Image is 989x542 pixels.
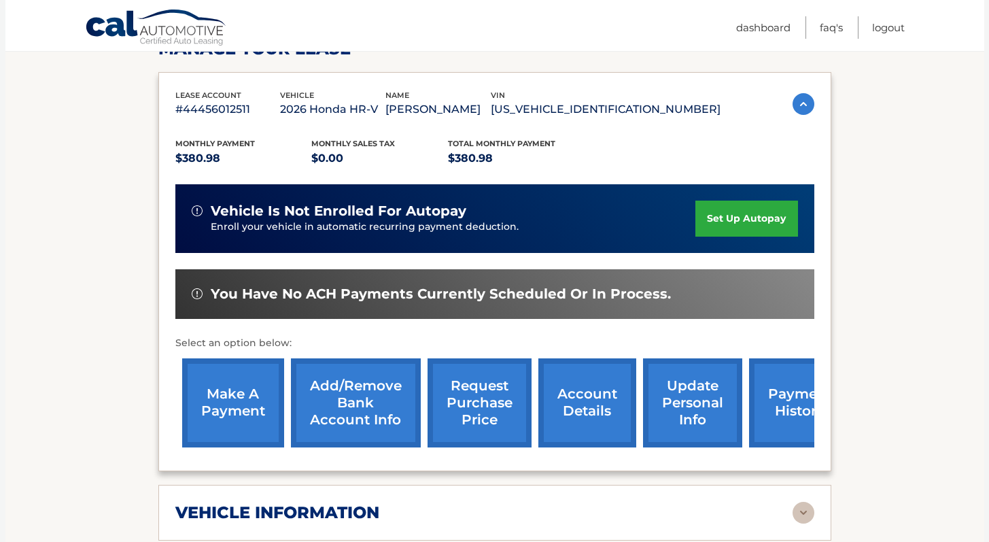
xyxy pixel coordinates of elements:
[211,286,671,303] span: You have no ACH payments currently scheduled or in process.
[448,149,585,168] p: $380.98
[311,149,448,168] p: $0.00
[192,288,203,299] img: alert-white.svg
[175,90,241,100] span: lease account
[385,100,491,119] p: [PERSON_NAME]
[793,93,814,115] img: accordion-active.svg
[538,358,636,447] a: account details
[695,201,797,237] a: set up autopay
[385,90,409,100] span: name
[85,9,228,48] a: Cal Automotive
[491,100,721,119] p: [US_VEHICLE_IDENTIFICATION_NUMBER]
[820,16,843,39] a: FAQ's
[175,503,379,523] h2: vehicle information
[280,90,314,100] span: vehicle
[872,16,905,39] a: Logout
[736,16,791,39] a: Dashboard
[448,139,555,148] span: Total Monthly Payment
[643,358,742,447] a: update personal info
[211,220,696,235] p: Enroll your vehicle in automatic recurring payment deduction.
[175,139,255,148] span: Monthly Payment
[182,358,284,447] a: make a payment
[793,502,814,524] img: accordion-rest.svg
[175,149,312,168] p: $380.98
[211,203,466,220] span: vehicle is not enrolled for autopay
[280,100,385,119] p: 2026 Honda HR-V
[428,358,532,447] a: request purchase price
[175,100,281,119] p: #44456012511
[749,358,851,447] a: payment history
[311,139,395,148] span: Monthly sales Tax
[192,205,203,216] img: alert-white.svg
[175,335,814,352] p: Select an option below:
[291,358,421,447] a: Add/Remove bank account info
[491,90,505,100] span: vin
